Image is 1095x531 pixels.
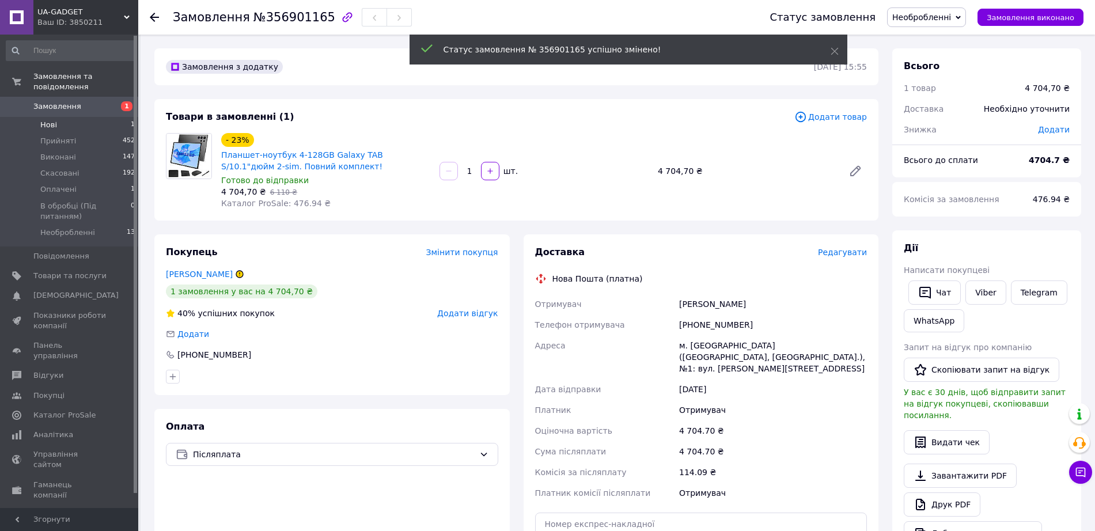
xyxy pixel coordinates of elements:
span: Покупець [166,246,218,257]
span: 6 110 ₴ [270,188,297,196]
span: Управління сайтом [33,449,107,470]
span: Готово до відправки [221,176,309,185]
span: Платник [535,405,571,415]
div: 1 замовлення у вас на 4 704,70 ₴ [166,285,317,298]
span: Телефон отримувача [535,320,625,329]
span: Необробленнi [892,13,951,22]
span: Повідомлення [33,251,89,261]
div: Повернутися назад [150,12,159,23]
span: Скасовані [40,168,79,179]
span: Замовлення виконано [987,13,1074,22]
a: Планшет-ноутбук 4-128GB Galaxy TAB S/10.1"дюйм 2-sim. Повний комплект! [221,150,383,171]
div: [DATE] [677,379,869,400]
span: Необробленнi [40,227,95,238]
div: [PHONE_NUMBER] [176,349,252,361]
span: Прийняті [40,136,76,146]
img: Планшет-ноутбук 4-128GB Galaxy TAB S/10.1"дюйм 2-sim. Повний комплект! [166,134,211,179]
div: Статус замовлення [770,12,876,23]
div: 4 704.70 ₴ [677,441,869,462]
span: UA-GADGET [37,7,124,17]
span: Виконані [40,152,76,162]
button: Замовлення виконано [977,9,1083,26]
span: 13 [127,227,135,238]
a: Viber [965,280,1006,305]
span: Змінити покупця [426,248,498,257]
div: Замовлення з додатку [166,60,283,74]
span: В обробцi (Пiд питанням) [40,201,131,222]
span: Доставка [904,104,944,113]
span: 1 [131,184,135,195]
span: Додати товар [794,111,867,123]
div: Отримувач [677,483,869,503]
span: Платник комісії післяплати [535,488,651,498]
a: Завантажити PDF [904,464,1017,488]
button: Чат з покупцем [1069,461,1092,484]
span: Знижка [904,125,937,134]
b: 4704.7 ₴ [1029,155,1070,165]
span: Всього [904,60,939,71]
div: [PERSON_NAME] [677,294,869,314]
span: 4 704,70 ₴ [221,187,266,196]
span: Дії [904,242,918,253]
div: Ваш ID: 3850211 [37,17,138,28]
div: Нова Пошта (платна) [550,273,646,285]
div: 114.09 ₴ [677,462,869,483]
div: м. [GEOGRAPHIC_DATA] ([GEOGRAPHIC_DATA], [GEOGRAPHIC_DATA].), №1: вул. [PERSON_NAME][STREET_ADDRESS] [677,335,869,379]
span: Додати [177,329,209,339]
span: Оплата [166,421,204,432]
span: Показники роботи компанії [33,310,107,331]
button: Видати чек [904,430,990,454]
span: 147 [123,152,135,162]
span: Написати покупцеві [904,265,990,275]
span: Сума післяплати [535,447,607,456]
span: Післяплата [193,448,475,461]
div: Необхідно уточнити [977,96,1077,122]
div: Отримувач [677,400,869,420]
span: Дата відправки [535,385,601,394]
span: 40% [177,309,195,318]
span: Товари в замовленні (1) [166,111,294,122]
div: 4 704,70 ₴ [1025,82,1070,94]
span: [DEMOGRAPHIC_DATA] [33,290,119,301]
span: Каталог ProSale [33,410,96,420]
a: Telegram [1011,280,1067,305]
span: Оплачені [40,184,77,195]
span: 476.94 ₴ [1033,195,1070,204]
span: Адреса [535,341,566,350]
a: WhatsApp [904,309,964,332]
span: 1 товар [904,84,936,93]
span: Додати [1038,125,1070,134]
span: Гаманець компанії [33,480,107,500]
span: 1 [121,101,132,111]
span: Отримувач [535,299,582,309]
input: Пошук [6,40,136,61]
span: Замовлення [33,101,81,112]
span: Покупці [33,390,65,401]
span: Нові [40,120,57,130]
div: - 23% [221,133,254,147]
span: Комісія за замовлення [904,195,999,204]
span: Аналітика [33,430,73,440]
div: 4 704.70 ₴ [677,420,869,441]
span: 0 [131,201,135,222]
span: 192 [123,168,135,179]
span: 452 [123,136,135,146]
span: Відгуки [33,370,63,381]
span: Замовлення та повідомлення [33,71,138,92]
a: Редагувати [844,160,867,183]
div: [PHONE_NUMBER] [677,314,869,335]
div: успішних покупок [166,308,275,319]
span: Оціночна вартість [535,426,612,435]
span: Комісія за післяплату [535,468,627,477]
span: Запит на відгук про компанію [904,343,1032,352]
span: Каталог ProSale: 476.94 ₴ [221,199,331,208]
span: Замовлення [173,10,250,24]
button: Скопіювати запит на відгук [904,358,1059,382]
span: Панель управління [33,340,107,361]
a: Друк PDF [904,492,980,517]
div: Статус замовлення № 356901165 успішно змінено! [444,44,802,55]
span: Доставка [535,246,585,257]
span: Товари та послуги [33,271,107,281]
span: №356901165 [253,10,335,24]
span: Додати відгук [437,309,498,318]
